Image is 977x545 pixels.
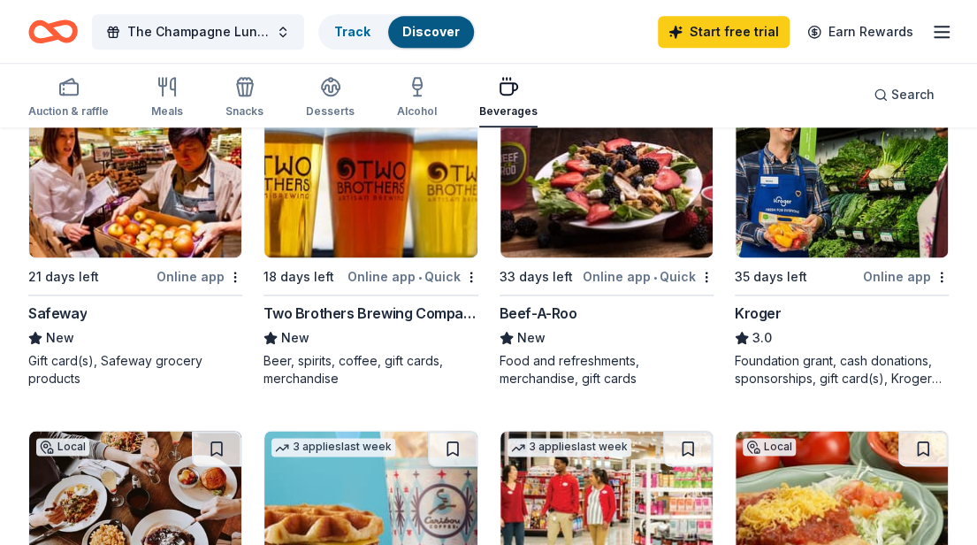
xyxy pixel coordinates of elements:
[653,270,657,284] span: •
[735,303,782,324] div: Kroger
[891,84,935,105] span: Search
[29,89,241,257] img: Image for Safeway
[658,16,790,48] a: Start free trial
[225,104,263,119] div: Snacks
[46,327,74,349] span: New
[479,69,538,127] button: Beverages
[28,303,87,324] div: Safeway
[735,352,949,388] div: Foundation grant, cash donations, sponsorships, gift card(s), Kroger products
[479,104,538,119] div: Beverages
[418,270,422,284] span: •
[397,69,437,127] button: Alcohol
[28,266,99,288] div: 21 days left
[306,69,355,127] button: Desserts
[263,266,334,288] div: 18 days left
[735,88,949,388] a: Image for Kroger2 applieslast week35 days leftOnline appKroger3.0Foundation grant, cash donations...
[500,89,713,257] img: Image for Beef-A-Roo
[500,352,714,388] div: Food and refreshments, merchandise, gift cards
[743,438,796,456] div: Local
[735,266,807,288] div: 35 days left
[263,88,477,388] a: Image for Two Brothers Brewing CompanyLocal18 days leftOnline app•QuickTwo Brothers Brewing Compa...
[736,89,948,257] img: Image for Kroger
[36,438,89,456] div: Local
[264,89,477,257] img: Image for Two Brothers Brewing Company
[859,77,949,112] button: Search
[28,352,242,388] div: Gift card(s), Safeway grocery products
[92,14,304,50] button: The Champagne Luncheon
[334,24,370,39] a: Track
[28,104,109,119] div: Auction & raffle
[347,265,478,288] div: Online app Quick
[306,104,355,119] div: Desserts
[517,327,546,349] span: New
[28,11,78,52] a: Home
[271,438,395,457] div: 3 applies last week
[508,438,631,457] div: 3 applies last week
[225,69,263,127] button: Snacks
[263,303,477,324] div: Two Brothers Brewing Company
[281,327,309,349] span: New
[28,88,242,388] a: Image for Safeway21 days leftOnline appSafewayNewGift card(s), Safeway grocery products
[127,21,269,42] span: The Champagne Luncheon
[752,327,772,349] span: 3.0
[500,88,714,388] a: Image for Beef-A-Roo33 days leftOnline app•QuickBeef-A-RooNewFood and refreshments, merchandise, ...
[863,265,949,288] div: Online app
[151,104,183,119] div: Meals
[151,69,183,127] button: Meals
[500,266,573,288] div: 33 days left
[500,303,577,324] div: Beef-A-Roo
[583,265,714,288] div: Online app Quick
[156,265,242,288] div: Online app
[797,16,924,48] a: Earn Rewards
[397,104,437,119] div: Alcohol
[263,352,477,388] div: Beer, spirits, coffee, gift cards, merchandise
[318,14,476,50] button: TrackDiscover
[402,24,460,39] a: Discover
[28,69,109,127] button: Auction & raffle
